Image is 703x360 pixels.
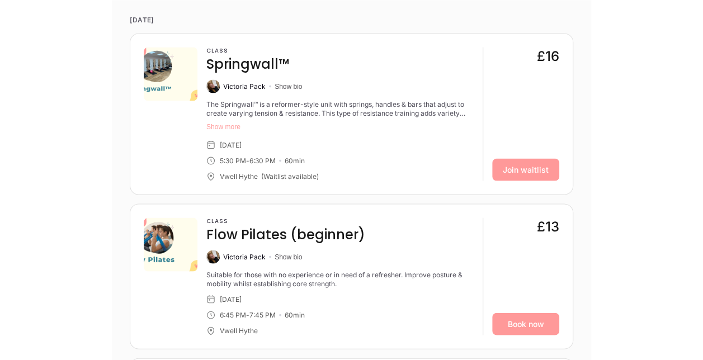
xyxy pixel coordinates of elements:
[246,310,249,319] div: -
[246,156,249,165] div: -
[206,55,289,73] h4: Springwall™
[285,310,305,319] div: 60 min
[206,79,220,93] img: Victoria Pack
[220,140,242,149] div: [DATE]
[492,158,559,181] a: Join waitlist
[220,172,258,181] div: Vwell Hythe
[130,6,573,33] time: [DATE]
[206,225,365,243] h4: Flow Pilates (beginner)
[223,82,266,91] div: Victoria Pack
[144,217,197,271] img: aa553f9f-2931-4451-b727-72da8bd8ddcb.png
[220,295,242,304] div: [DATE]
[492,312,559,335] a: Book now
[249,156,276,165] div: 6:30 PM
[206,270,474,288] div: Suitable for those with no experience or in need of a refresher. Improve posture & mobility whils...
[206,250,220,263] img: Victoria Pack
[275,252,302,261] button: Show bio
[249,310,276,319] div: 7:45 PM
[220,326,258,335] div: Vwell Hythe
[537,217,559,235] div: £13
[223,252,266,261] div: Victoria Pack
[220,310,246,319] div: 6:45 PM
[285,156,305,165] div: 60 min
[537,47,559,65] div: £16
[275,82,302,91] button: Show bio
[206,122,474,131] button: Show more
[206,217,365,224] h3: Class
[144,47,197,101] img: 5d9617d8-c062-43cb-9683-4a4abb156b5d.png
[261,172,319,181] div: (Waitlist available)
[220,156,246,165] div: 5:30 PM
[206,47,289,54] h3: Class
[206,100,474,117] div: The Springwall™ is a reformer-style unit with springs, handles & bars that adjust to create varyi...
